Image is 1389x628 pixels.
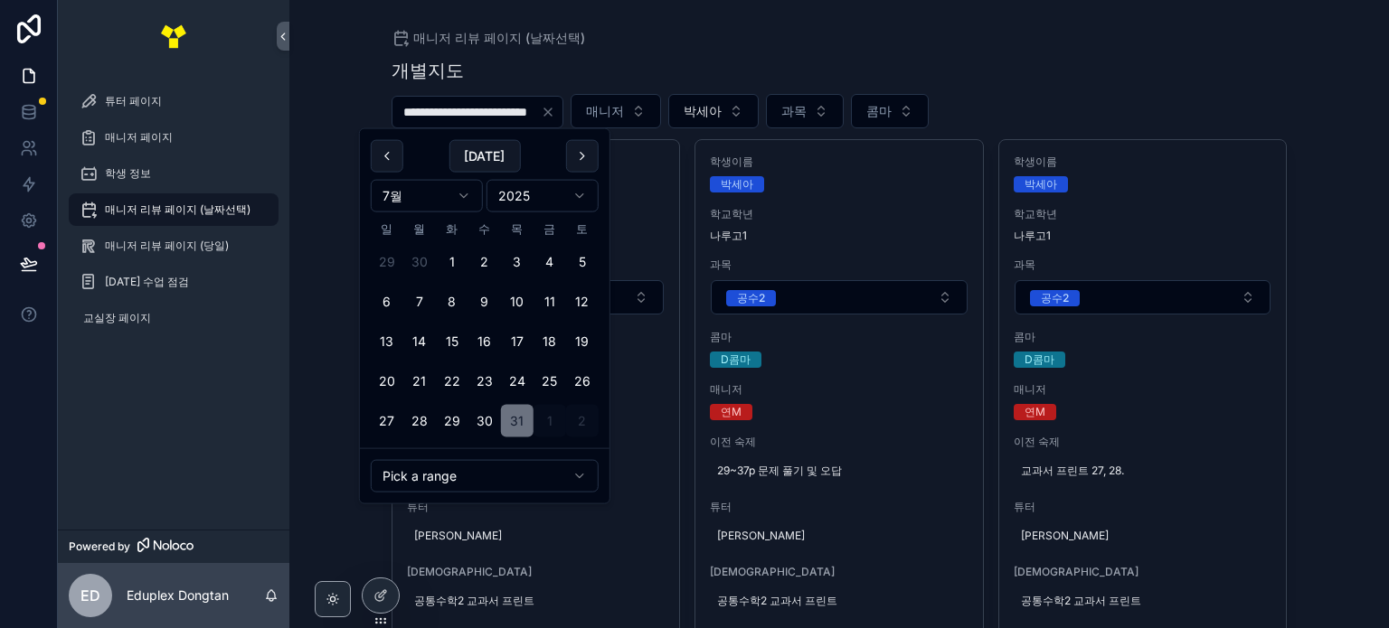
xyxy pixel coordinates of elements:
button: 2025년 7월 23일 수요일 [468,365,501,398]
span: [PERSON_NAME] [717,529,961,543]
button: 2025년 7월 28일 월요일 [403,405,436,437]
div: D콤마 [721,351,751,368]
th: 월요일 [403,220,436,239]
th: 화요일 [436,220,468,239]
span: Powered by [69,539,130,554]
div: D콤마 [1025,351,1054,368]
a: 매니저 리뷰 페이지 (당일) [69,230,279,262]
div: 연M [721,404,742,420]
span: 과목 [1014,258,1272,272]
span: 교실장 페이지 [83,311,151,325]
button: Select Button [1015,280,1271,314]
button: 2025년 7월 4일 금요일 [534,246,566,278]
img: App logo [159,22,188,51]
a: [DATE] 수업 점검 [69,266,279,298]
button: 2025년 7월 17일 목요일 [501,325,534,358]
a: Powered by [58,530,289,563]
span: ED [80,585,100,606]
span: 박세아 [684,102,722,120]
button: 2025년 6월 29일 일요일 [371,246,403,278]
span: 공통수학2 교과서 프린트 [717,594,961,608]
button: 2025년 7월 9일 수요일 [468,286,501,318]
button: Select Button [571,94,661,128]
span: 매니저 [586,102,624,120]
button: 2025년 7월 6일 일요일 [371,286,403,318]
span: 학교학년 [1014,207,1272,221]
button: 2025년 6월 30일 월요일 [403,246,436,278]
span: 나루고1 [1014,229,1272,243]
div: 공수2 [737,290,765,306]
th: 토요일 [566,220,599,239]
span: 매니저 [710,382,969,397]
button: 2025년 7월 21일 월요일 [403,365,436,398]
span: 콤마 [710,330,969,344]
span: [PERSON_NAME] [414,529,658,543]
table: 7월 2025 [371,220,599,437]
button: Clear [541,105,562,119]
div: 박세아 [1025,176,1057,192]
button: 2025년 7월 11일 금요일 [534,286,566,318]
span: 나루고1 [710,229,969,243]
span: [DEMOGRAPHIC_DATA] [407,565,666,579]
a: 매니저 리뷰 페이지 (날짜선택) [392,29,585,47]
span: [PERSON_NAME] [1021,529,1265,543]
button: 2025년 7월 25일 금요일 [534,365,566,398]
span: 과목 [781,102,807,120]
button: 2025년 7월 12일 토요일 [566,286,599,318]
button: 2025년 7월 2일 수요일 [468,246,501,278]
button: 2025년 7월 29일 화요일 [436,405,468,437]
button: 2025년 7월 19일 토요일 [566,325,599,358]
span: [DEMOGRAPHIC_DATA] [1014,565,1272,579]
span: 튜터 [1014,500,1272,514]
span: 튜터 [710,500,969,514]
button: Select Button [711,280,968,314]
button: 2025년 7월 7일 월요일 [403,286,436,318]
span: 이전 숙제 [710,435,969,449]
button: 2025년 7월 1일 화요일 [436,246,468,278]
button: 2025년 7월 26일 토요일 [566,365,599,398]
button: 2025년 7월 31일 목요일, selected [501,405,534,437]
button: 2025년 7월 8일 화요일 [436,286,468,318]
span: 매니저 [1014,382,1272,397]
button: 2025년 7월 15일 화요일 [436,325,468,358]
span: 공통수학2 교과서 프린트 [1021,594,1265,608]
th: 일요일 [371,220,403,239]
button: [DATE] [449,140,520,173]
a: 매니저 페이지 [69,121,279,154]
span: [DEMOGRAPHIC_DATA] [710,565,969,579]
button: 2025년 7월 3일 목요일 [501,246,534,278]
a: 교실장 페이지 [69,302,279,334]
span: 공통수학2 교과서 프린트 [414,594,658,608]
button: 2025년 7월 20일 일요일 [371,365,403,398]
span: 매니저 리뷰 페이지 (날짜선택) [413,29,585,47]
span: [DATE] 수업 점검 [105,275,189,289]
a: 학생 정보 [69,157,279,190]
button: 2025년 7월 18일 금요일 [534,325,566,358]
span: 콤마 [1014,330,1272,344]
button: Select Button [766,94,844,128]
button: 2025년 7월 24일 목요일 [501,365,534,398]
button: 2025년 7월 30일 수요일 [468,405,501,437]
button: Relative time [371,460,599,492]
span: 매니저 리뷰 페이지 (당일) [105,239,229,253]
span: 29~37p 문제 풀기 및 오답 [717,464,961,478]
button: 2025년 7월 5일 토요일 [566,246,599,278]
span: 학생이름 [710,155,969,169]
button: 2025년 8월 1일 금요일, selected [534,405,566,437]
th: 금요일 [534,220,566,239]
span: 튜터 페이지 [105,94,162,108]
span: 학생 정보 [105,166,151,181]
span: 매니저 페이지 [105,130,173,145]
p: Eduplex Dongtan [127,586,229,605]
div: 연M [1025,404,1045,420]
button: 2025년 8월 2일 토요일, selected [566,405,599,437]
div: 공수2 [1041,290,1069,306]
h1: 개별지도 [392,58,464,83]
span: 교과서 프린트 27, 28. [1021,464,1265,478]
th: 목요일 [501,220,534,239]
button: 2025년 7월 22일 화요일 [436,365,468,398]
button: 2025년 7월 13일 일요일 [371,325,403,358]
button: 2025년 7월 27일 일요일 [371,405,403,437]
button: 2025년 7월 16일 수요일 [468,325,501,358]
span: 학생이름 [1014,155,1272,169]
